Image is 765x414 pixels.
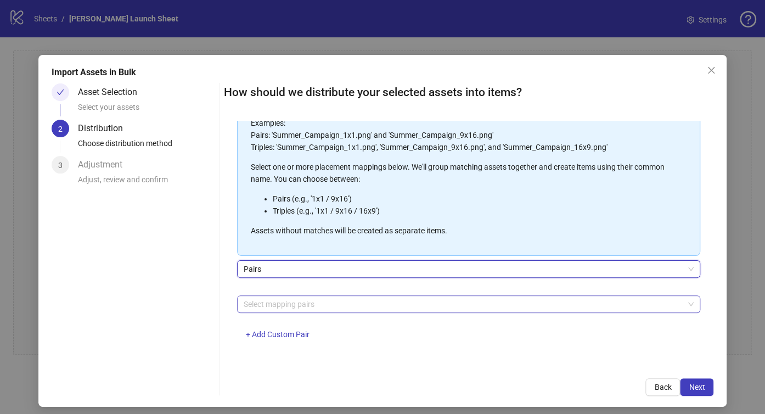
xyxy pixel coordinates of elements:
span: close [707,66,716,75]
span: Back [654,383,671,391]
p: Select one or more placement mappings below. We'll group matching assets together and create item... [251,161,676,185]
div: Distribution [78,120,132,137]
h2: How should we distribute your selected assets into items? [224,83,713,102]
button: Close [702,61,720,79]
span: 3 [58,161,63,170]
div: Choose distribution method [78,137,215,156]
li: Pairs (e.g., '1x1 / 9x16') [273,193,676,205]
p: Assets without matches will be created as separate items. [251,225,676,237]
span: Pairs [244,261,694,277]
span: Next [689,383,705,391]
span: + Add Custom Pair [246,330,310,339]
div: Adjust, review and confirm [78,174,215,192]
div: Import Assets in Bulk [52,66,714,79]
span: 2 [58,125,63,133]
button: + Add Custom Pair [237,326,318,344]
li: Triples (e.g., '1x1 / 9x16 / 16x9') [273,205,676,217]
button: Next [680,378,713,396]
span: check [57,88,64,96]
div: Adjustment [78,156,131,174]
button: Back [645,378,680,396]
div: Asset Selection [78,83,146,101]
p: Examples: Pairs: 'Summer_Campaign_1x1.png' and 'Summer_Campaign_9x16.png' Triples: 'Summer_Campai... [251,117,676,153]
div: Select your assets [78,101,215,120]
